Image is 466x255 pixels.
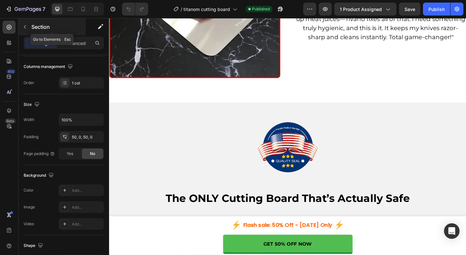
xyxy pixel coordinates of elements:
div: Size [24,100,41,109]
div: Undo/Redo [122,3,148,16]
button: Save [399,3,420,16]
div: Columns management [24,62,74,71]
button: 1 product assigned [334,3,396,16]
div: Page padding [24,151,55,157]
span: Yes [67,151,73,157]
span: titanom cutting board [183,6,230,13]
p: Settings [32,40,50,47]
div: Open Intercom Messenger [444,223,460,239]
div: Shape [24,241,44,250]
span: 1 product assigned [340,6,382,13]
div: 450 [6,69,16,74]
div: 50, 0, 50, 0 [72,134,102,140]
p: Flash sale: 50% Off - [DATE] Only [146,218,243,232]
iframe: Design area [109,18,466,255]
p: GET 50% OFF NOW [168,242,221,250]
div: Width [24,117,34,123]
p: 7 [42,5,45,13]
div: Image [24,204,35,210]
img: 8043bdf3ac6a806566a6c669611ce837_b3859316-9b5d-487d-98ba-5414459ed90b.webp [146,92,243,189]
span: Save [405,6,415,12]
div: Add... [72,221,102,227]
div: Order [24,80,34,86]
div: Add... [72,188,102,194]
p: Section [31,23,84,31]
div: 1 col [72,80,102,86]
button: 7 [3,3,48,16]
div: Background [24,171,55,180]
div: Add... [72,205,102,210]
span: Published [252,6,270,12]
p: Advanced [64,40,86,47]
div: Publish [428,6,445,13]
span: No [90,151,95,157]
div: Video [24,221,34,227]
input: Auto [59,114,104,126]
img: btn-fls-icn-y.png_1.webp [135,220,142,230]
div: Beta [5,118,16,124]
div: Color [24,187,34,193]
img: btn-fls-icn-y.png_1.webp [247,220,254,230]
div: Padding [24,134,39,140]
button: Publish [423,3,450,16]
span: / [181,6,182,13]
